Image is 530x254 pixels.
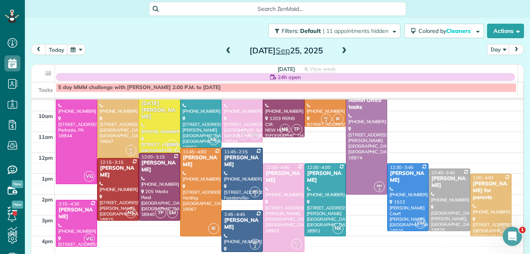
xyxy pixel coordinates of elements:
small: 2 [292,243,302,251]
span: SM [167,140,178,150]
div: [PERSON_NAME] [431,175,467,189]
div: [PERSON_NAME] [141,160,178,173]
span: KF [294,241,299,245]
span: 12:00 - 3:15 [142,154,165,160]
span: 1pm [42,175,53,182]
button: Filters: Default | 11 appointments hidden [268,24,400,38]
span: KF [241,131,246,136]
span: Colored by [418,27,473,35]
button: next [509,44,524,55]
span: AL [502,225,506,230]
div: [PERSON_NAME] [224,154,260,168]
span: 1:00 - 4:00 [473,175,494,181]
span: 12:30 - 4:45 [266,165,289,170]
span: IK [333,114,343,124]
span: Filters: [282,27,299,35]
h2: [DATE] 25, 2025 [236,46,336,55]
button: Actions [487,24,524,38]
span: NK [208,134,219,145]
span: AC [253,189,258,193]
div: Admin Office tasks [348,97,385,111]
span: 10am [39,113,53,119]
div: [PERSON_NAME] and [DATE][PERSON_NAME] [141,87,178,120]
span: 5 day MMM challenge with [PERSON_NAME] 2:00 P.M. to [DATE] [58,84,221,91]
span: NK [333,223,343,234]
div: [PERSON_NAME] [390,170,426,184]
span: New [12,201,23,209]
small: 2 [321,118,331,126]
small: 2 [250,191,260,199]
div: [PERSON_NAME] [307,170,343,184]
span: 11:45 - 2:15 [224,149,248,154]
a: Filters: Default | 11 appointments hidden [264,24,400,38]
span: TP [155,207,166,218]
span: DH [415,218,426,229]
div: [PERSON_NAME] [58,207,95,220]
span: 24h open [278,73,301,81]
span: 3pm [42,217,53,224]
span: 12:45 - 3:45 [431,170,455,175]
button: today [45,44,68,55]
button: Colored byCleaners [404,24,484,38]
small: 2 [238,134,248,141]
span: 12pm [39,154,53,161]
span: IK [208,223,219,234]
div: [PERSON_NAME] [265,170,302,184]
span: | 11 appointments hidden [323,27,388,35]
span: 2:15 - 4:30 [59,201,79,207]
span: SM [167,207,178,218]
span: 4pm [42,238,53,244]
span: NS [126,207,136,218]
span: NS [280,124,290,135]
div: [PERSON_NAME] [100,165,136,179]
span: DH [250,129,260,140]
span: Cleaners [446,27,472,35]
span: MH [377,183,382,188]
iframe: Intercom live chat [503,227,522,246]
span: 1 [519,227,526,233]
span: [DATE] [278,66,295,72]
span: 11:45 - 4:00 [183,149,206,154]
small: 4 [126,149,136,157]
span: VG [84,171,95,182]
div: [PERSON_NAME] for parents [473,181,509,201]
span: 12:30 - 4:00 [307,165,331,170]
div: [PERSON_NAME] [224,217,260,231]
span: 12:15 - 3:15 [100,159,123,165]
span: VG [84,234,95,244]
span: 2pm [42,196,53,203]
span: Default [300,27,321,35]
span: AL [129,147,133,151]
span: 11am [39,134,53,140]
small: 1 [374,186,384,193]
span: 12:30 - 3:45 [390,165,413,170]
button: prev [31,44,46,55]
span: Sep [276,45,290,55]
span: AC [324,116,329,120]
small: 2 [250,243,260,251]
span: TP [291,124,302,135]
span: 2:45 - 4:45 [224,211,245,217]
span: View week [310,66,335,72]
button: Day [487,44,510,55]
small: 4 [499,228,509,235]
span: New [12,180,23,188]
div: [PERSON_NAME] [183,154,219,168]
span: AC [253,241,258,245]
